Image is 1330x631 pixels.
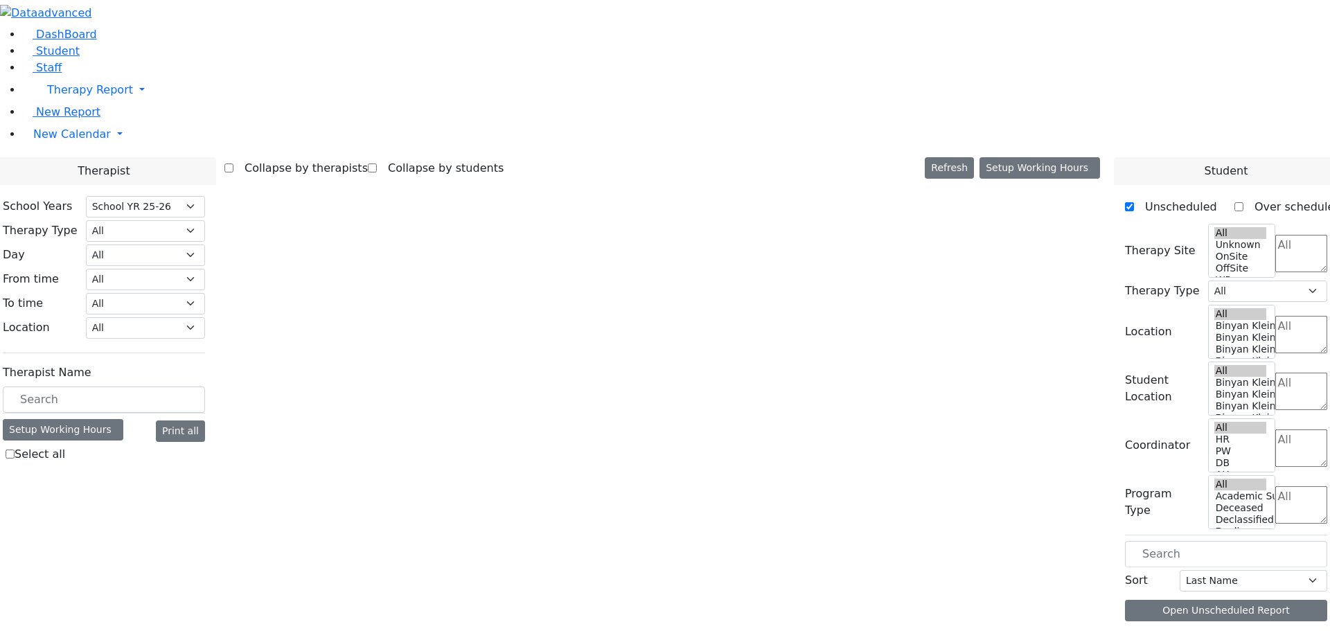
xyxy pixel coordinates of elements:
[1214,479,1267,490] option: All
[3,386,205,413] input: Search
[1214,365,1267,377] option: All
[22,44,80,57] a: Student
[1275,235,1327,272] textarea: Search
[36,61,62,74] span: Staff
[3,295,43,312] label: To time
[1214,308,1267,320] option: All
[3,198,72,215] label: School Years
[3,364,91,381] label: Therapist Name
[1214,263,1267,274] option: OffSite
[1275,316,1327,353] textarea: Search
[1214,239,1267,251] option: Unknown
[1214,355,1267,367] option: Binyan Klein 2
[22,61,62,74] a: Staff
[979,157,1100,179] button: Setup Working Hours
[1214,445,1267,457] option: PW
[47,83,133,96] span: Therapy Report
[1214,457,1267,469] option: DB
[1275,486,1327,524] textarea: Search
[36,28,97,41] span: DashBoard
[1214,251,1267,263] option: OnSite
[1214,274,1267,286] option: WP
[15,446,65,463] label: Select all
[1214,332,1267,344] option: Binyan Klein 4
[22,105,100,118] a: New Report
[1214,400,1267,412] option: Binyan Klein 3
[1125,283,1200,299] label: Therapy Type
[1125,323,1172,340] label: Location
[1275,429,1327,467] textarea: Search
[3,222,78,239] label: Therapy Type
[233,157,368,179] label: Collapse by therapists
[1214,422,1267,434] option: All
[1134,196,1217,218] label: Unscheduled
[377,157,504,179] label: Collapse by students
[22,121,1330,148] a: New Calendar
[3,419,123,441] div: Setup Working Hours
[1125,486,1200,519] label: Program Type
[1204,163,1248,179] span: Student
[925,157,974,179] button: Refresh
[1125,242,1196,259] label: Therapy Site
[1214,344,1267,355] option: Binyan Klein 3
[1214,490,1267,502] option: Academic Support
[1214,434,1267,445] option: HR
[1125,372,1200,405] label: Student Location
[1125,600,1327,621] button: Open Unscheduled Report
[1125,572,1148,589] label: Sort
[3,271,59,287] label: From time
[33,127,111,141] span: New Calendar
[36,105,100,118] span: New Report
[3,319,50,336] label: Location
[1214,469,1267,481] option: AH
[3,247,25,263] label: Day
[1214,526,1267,537] option: Declines
[36,44,80,57] span: Student
[78,163,130,179] span: Therapist
[1214,377,1267,389] option: Binyan Klein 5
[22,76,1330,104] a: Therapy Report
[156,420,205,442] button: Print all
[1214,514,1267,526] option: Declassified
[1214,502,1267,514] option: Deceased
[1125,541,1327,567] input: Search
[1214,227,1267,239] option: All
[1214,320,1267,332] option: Binyan Klein 5
[1125,437,1190,454] label: Coordinator
[22,28,97,41] a: DashBoard
[1275,373,1327,410] textarea: Search
[1214,389,1267,400] option: Binyan Klein 4
[1214,412,1267,424] option: Binyan Klein 2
